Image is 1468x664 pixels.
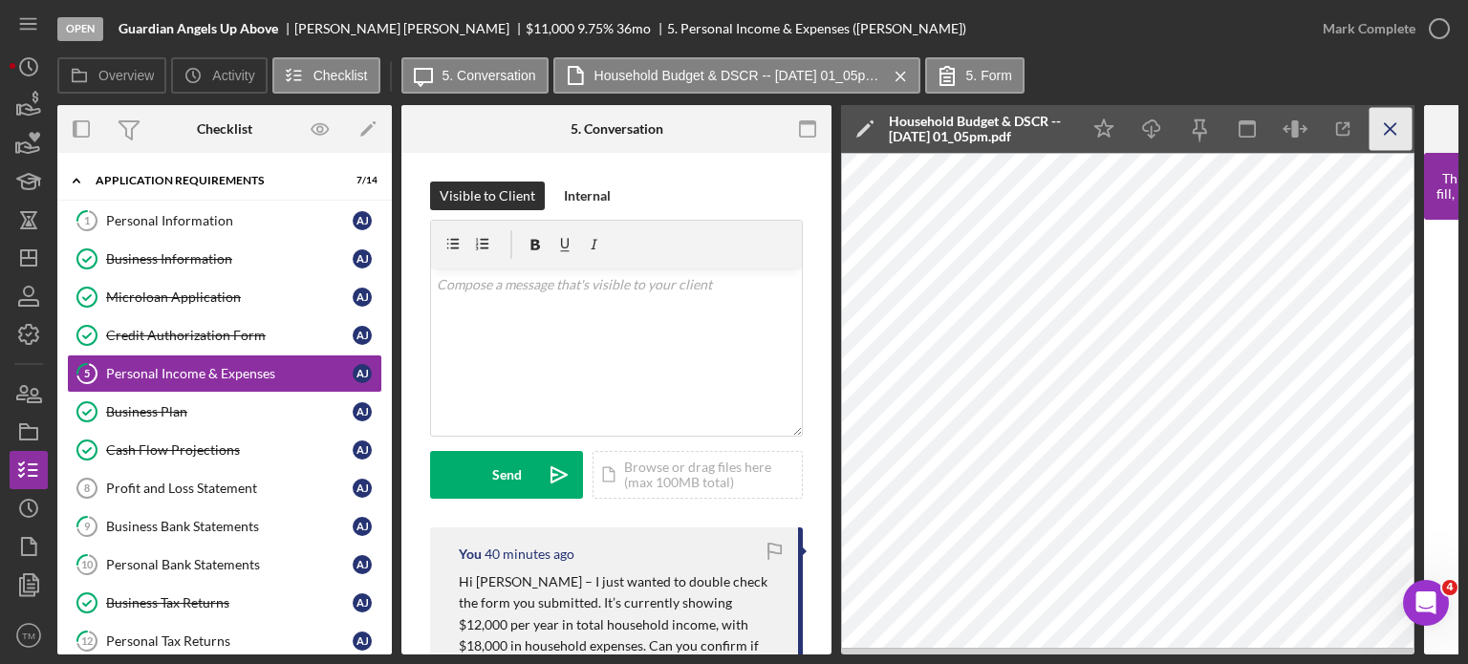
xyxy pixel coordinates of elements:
a: Business PlanAJ [67,393,382,431]
div: Business Bank Statements [106,519,353,534]
div: [PERSON_NAME] [PERSON_NAME] [294,21,526,36]
div: A J [353,288,372,307]
div: Checklist [197,121,252,137]
label: Household Budget & DSCR -- [DATE] 01_05pm.pdf [594,68,881,83]
tspan: 1 [84,214,90,226]
div: Internal [564,182,611,210]
button: Checklist [272,57,380,94]
button: TM [10,616,48,654]
div: A J [353,440,372,460]
tspan: 8 [84,482,90,494]
time: 2025-09-25 19:27 [485,546,574,562]
iframe: Intercom live chat [1403,580,1449,626]
div: You [459,546,482,562]
button: Household Budget & DSCR -- [DATE] 01_05pm.pdf [553,57,920,94]
button: Visible to Client [430,182,545,210]
a: 1Personal InformationAJ [67,202,382,240]
div: A J [353,555,372,574]
div: A J [353,249,372,268]
div: A J [353,479,372,498]
tspan: 10 [81,558,94,570]
div: Open [57,17,103,41]
div: 5. Conversation [571,121,663,137]
button: Internal [554,182,620,210]
div: A J [353,364,372,383]
div: Household Budget & DSCR -- [DATE] 01_05pm.pdf [889,114,1070,144]
a: Credit Authorization FormAJ [67,316,382,354]
div: A J [353,211,372,230]
div: Profit and Loss Statement [106,481,353,496]
div: Personal Bank Statements [106,557,353,572]
tspan: 5 [84,367,90,379]
div: Cash Flow Projections [106,442,353,458]
div: Credit Authorization Form [106,328,353,343]
label: 5. Form [966,68,1012,83]
div: 5. Personal Income & Expenses ([PERSON_NAME]) [667,21,966,36]
a: 5Personal Income & ExpensesAJ [67,354,382,393]
div: 7 / 14 [343,175,378,186]
button: 5. Conversation [401,57,549,94]
div: Visible to Client [440,182,535,210]
label: Checklist [313,68,368,83]
div: Business Plan [106,404,353,419]
a: 9Business Bank StatementsAJ [67,507,382,546]
span: 4 [1442,580,1457,595]
span: $11,000 [526,20,574,36]
div: Personal Information [106,213,353,228]
div: Personal Income & Expenses [106,366,353,381]
a: 12Personal Tax ReturnsAJ [67,622,382,660]
label: Activity [212,68,254,83]
a: 8Profit and Loss StatementAJ [67,469,382,507]
div: Microloan Application [106,289,353,305]
div: A J [353,632,372,651]
b: Guardian Angels Up Above [119,21,278,36]
div: Mark Complete [1323,10,1415,48]
button: Send [430,451,583,499]
button: Mark Complete [1304,10,1458,48]
label: 5. Conversation [443,68,536,83]
div: Business Tax Returns [106,595,353,610]
a: 10Personal Bank StatementsAJ [67,546,382,584]
a: Business Tax ReturnsAJ [67,584,382,622]
text: TM [22,631,35,641]
tspan: 9 [84,520,91,532]
div: A J [353,593,372,612]
button: Overview [57,57,166,94]
a: Microloan ApplicationAJ [67,278,382,316]
div: Personal Tax Returns [106,633,353,649]
div: A J [353,517,372,536]
a: Business InformationAJ [67,240,382,278]
label: Overview [98,68,154,83]
div: A J [353,402,372,421]
div: A J [353,326,372,345]
div: Business Information [106,251,353,267]
tspan: 12 [81,634,93,647]
div: APPLICATION REQUIREMENTS [96,175,330,186]
button: Activity [171,57,267,94]
a: Cash Flow ProjectionsAJ [67,431,382,469]
div: Send [492,451,522,499]
button: 5. Form [925,57,1025,94]
div: 9.75 % [577,21,614,36]
div: 36 mo [616,21,651,36]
